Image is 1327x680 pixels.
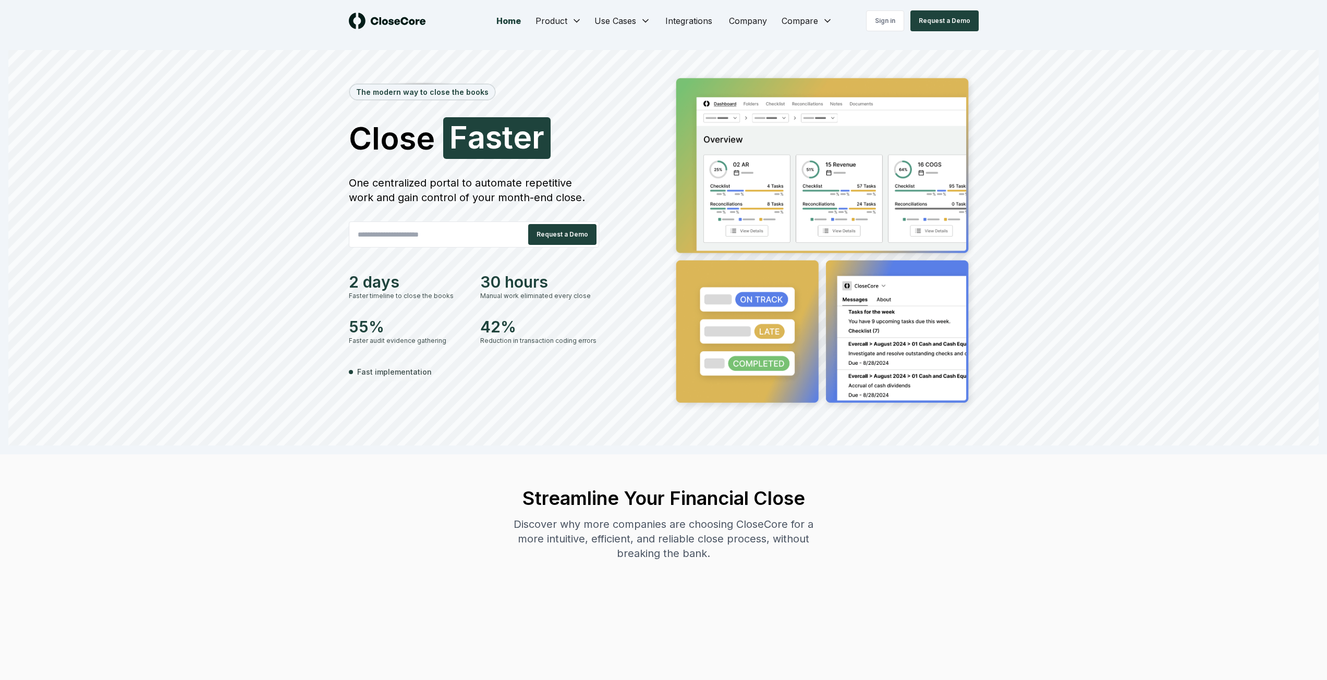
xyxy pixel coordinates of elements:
[485,121,502,153] span: s
[594,15,636,27] span: Use Cases
[480,273,599,291] div: 30 hours
[532,121,544,153] span: r
[528,224,596,245] button: Request a Demo
[775,10,839,31] button: Compare
[504,488,823,509] h2: Streamline Your Financial Close
[668,71,979,414] img: Jumbotron
[588,10,657,31] button: Use Cases
[866,10,904,31] a: Sign in
[513,121,532,153] span: e
[502,121,513,153] span: t
[480,291,599,301] div: Manual work eliminated every close
[480,336,599,345] div: Reduction in transaction coding errors
[349,317,468,336] div: 55%
[535,15,567,27] span: Product
[349,176,599,205] div: One centralized portal to automate repetitive work and gain control of your month-end close.
[488,10,529,31] a: Home
[504,517,823,561] div: Discover why more companies are choosing CloseCore for a more intuitive, efficient, and reliable ...
[449,121,468,153] span: F
[349,122,435,154] span: Close
[349,273,468,291] div: 2 days
[350,84,495,100] div: The modern way to close the books
[480,317,599,336] div: 42%
[349,336,468,345] div: Faster audit evidence gathering
[782,15,818,27] span: Compare
[468,121,485,153] span: a
[349,13,426,29] img: logo
[910,10,979,31] button: Request a Demo
[721,10,775,31] a: Company
[657,10,721,31] a: Integrations
[349,291,468,301] div: Faster timeline to close the books
[529,10,588,31] button: Product
[357,366,432,377] span: Fast implementation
